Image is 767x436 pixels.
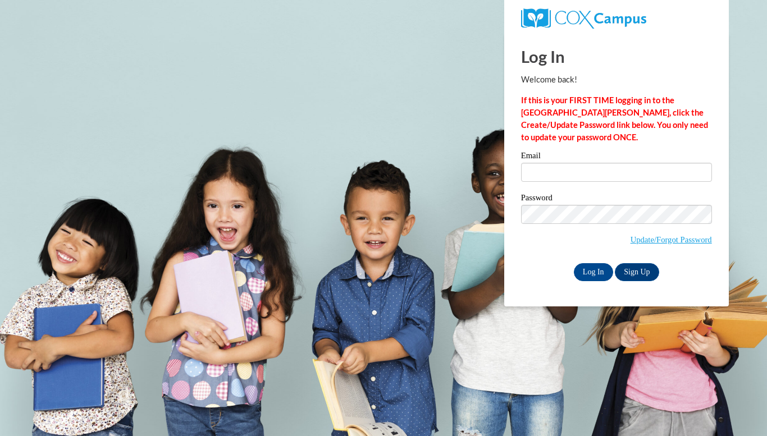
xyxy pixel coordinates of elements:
[631,235,712,244] a: Update/Forgot Password
[574,263,613,281] input: Log In
[521,152,712,163] label: Email
[521,13,646,22] a: COX Campus
[521,194,712,205] label: Password
[521,95,708,142] strong: If this is your FIRST TIME logging in to the [GEOGRAPHIC_DATA][PERSON_NAME], click the Create/Upd...
[521,45,712,68] h1: Log In
[615,263,659,281] a: Sign Up
[521,8,646,29] img: COX Campus
[521,74,712,86] p: Welcome back!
